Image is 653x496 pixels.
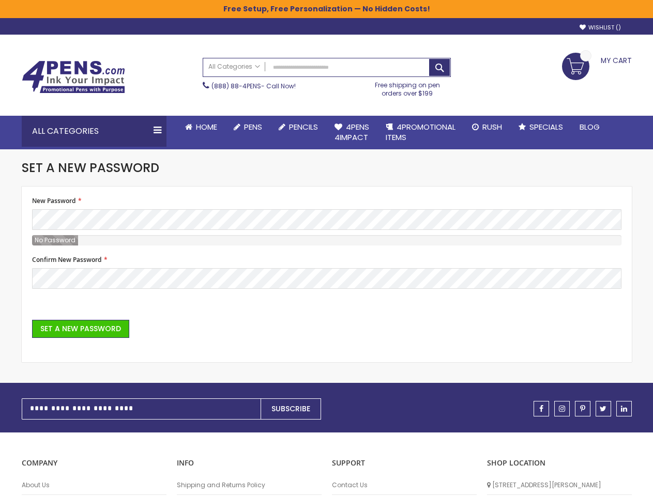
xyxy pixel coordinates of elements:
span: Set a New Password [40,323,121,334]
button: Subscribe [261,398,321,420]
span: Pens [244,121,262,132]
p: COMPANY [22,458,166,468]
a: 4Pens4impact [326,116,377,149]
span: Set a New Password [22,159,159,176]
span: instagram [559,405,565,412]
a: Shipping and Returns Policy [177,481,322,489]
a: About Us [22,481,166,489]
a: Specials [510,116,571,138]
a: facebook [534,401,549,416]
a: Contact Us [332,481,477,489]
span: New Password [32,196,75,205]
span: pinterest [580,405,585,412]
span: 4PROMOTIONAL ITEMS [386,121,455,143]
a: linkedin [616,401,632,416]
span: Home [196,121,217,132]
span: Pencils [289,121,318,132]
span: Specials [529,121,563,132]
p: INFO [177,458,322,468]
p: Support [332,458,477,468]
a: twitter [596,401,611,416]
div: All Categories [22,116,166,147]
a: 4PROMOTIONALITEMS [377,116,464,149]
span: No Password [32,236,78,244]
span: All Categories [208,63,260,71]
a: Blog [571,116,608,138]
li: [STREET_ADDRESS][PERSON_NAME] [487,476,632,495]
span: Rush [482,121,502,132]
span: - Call Now! [211,82,296,90]
a: All Categories [203,58,265,75]
span: twitter [600,405,606,412]
a: Home [177,116,225,138]
a: Pencils [270,116,326,138]
a: pinterest [575,401,590,416]
span: linkedin [621,405,627,412]
span: 4Pens 4impact [335,121,369,143]
a: instagram [554,401,570,416]
span: Subscribe [271,404,310,414]
a: Wishlist [580,24,621,32]
span: facebook [539,405,543,412]
span: Blog [580,121,600,132]
a: (888) 88-4PENS [211,82,261,90]
a: Rush [464,116,510,138]
div: Free shipping on pen orders over $199 [364,77,451,98]
p: SHOP LOCATION [487,458,632,468]
button: Set a New Password [32,320,129,338]
span: Confirm New Password [32,255,101,264]
div: Password Strength: [32,235,78,245]
img: 4Pens Custom Pens and Promotional Products [22,60,125,94]
a: Pens [225,116,270,138]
